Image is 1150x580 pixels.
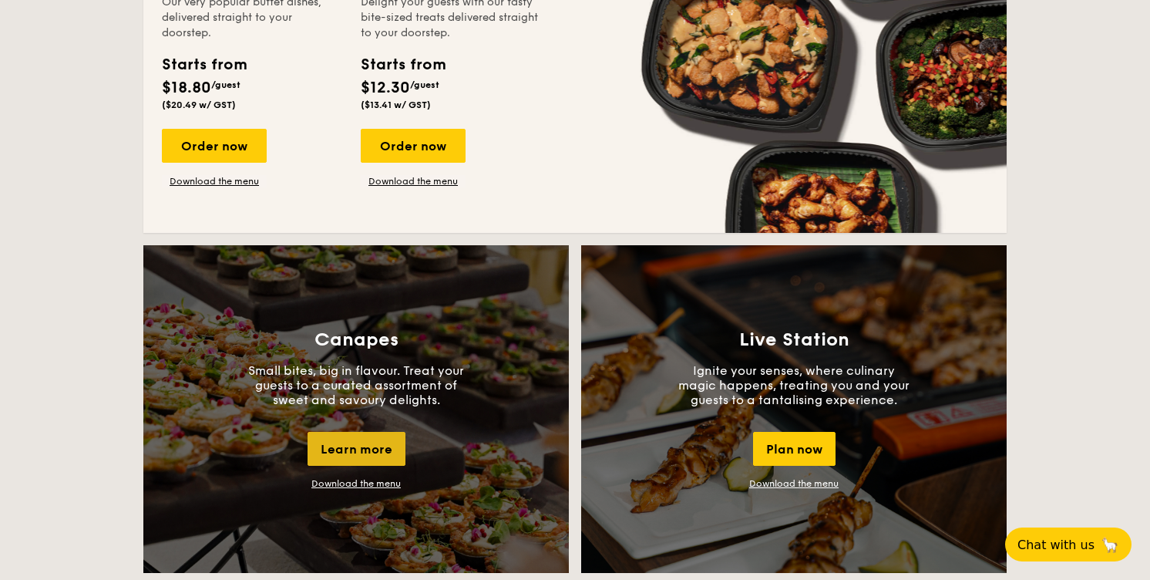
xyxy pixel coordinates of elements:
p: Ignite your senses, where culinary magic happens, treating you and your guests to a tantalising e... [678,363,910,407]
div: Plan now [753,432,836,466]
div: Order now [162,129,267,163]
a: Download the menu [162,175,267,187]
p: Small bites, big in flavour. Treat your guests to a curated assortment of sweet and savoury delig... [240,363,472,407]
div: Starts from [162,53,246,76]
div: Learn more [308,432,405,466]
span: ($13.41 w/ GST) [361,99,431,110]
h3: Canapes [314,329,398,351]
span: ($20.49 w/ GST) [162,99,236,110]
a: Download the menu [361,175,466,187]
span: $18.80 [162,79,211,97]
div: Starts from [361,53,445,76]
a: Download the menu [749,478,839,489]
span: Chat with us [1017,538,1095,552]
div: Order now [361,129,466,163]
span: /guest [211,79,240,90]
span: 🦙 [1101,536,1119,554]
span: $12.30 [361,79,410,97]
button: Chat with us🦙 [1005,528,1132,561]
a: Download the menu [311,478,401,489]
span: /guest [410,79,439,90]
h3: Live Station [739,329,849,351]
